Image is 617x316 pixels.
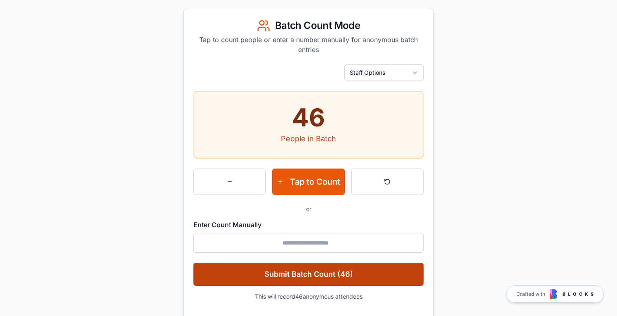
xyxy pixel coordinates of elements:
[193,35,424,55] p: Tap to count people or enter a number manually for anonymous batch entries
[550,289,593,299] img: Blocks
[193,292,424,301] p: This will record 46 anonymous attendees
[194,133,423,145] div: People in Batch
[506,285,604,303] a: Crafted with
[193,221,261,229] label: Enter Count Manually
[516,291,545,297] span: Crafted with
[193,205,424,213] div: or
[193,19,424,32] div: Batch Count Mode
[193,263,424,286] button: Submit Batch Count (46)
[194,105,423,130] div: 46
[272,169,344,195] button: Tap to Count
